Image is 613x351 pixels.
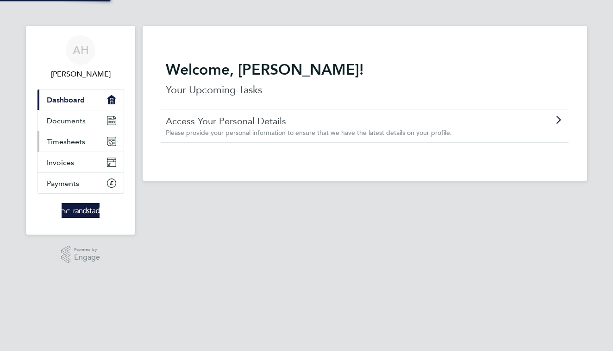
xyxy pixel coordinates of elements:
span: Please provide your personal information to ensure that we have the latest details on your profile. [166,128,452,137]
img: randstad-logo-retina.png [62,203,100,218]
span: Payments [47,179,79,188]
a: Timesheets [38,131,124,152]
a: Access Your Personal Details [166,115,512,127]
a: AH[PERSON_NAME] [37,35,124,80]
nav: Main navigation [26,26,135,235]
span: AH [73,44,89,56]
span: Powered by [74,246,100,254]
a: Documents [38,110,124,131]
span: Timesheets [47,137,85,146]
a: Invoices [38,152,124,172]
a: Payments [38,173,124,193]
span: Documents [47,116,86,125]
span: Dashboard [47,96,85,104]
span: Engage [74,254,100,262]
span: Invoices [47,158,74,167]
p: Your Upcoming Tasks [166,83,564,97]
h2: Welcome, [PERSON_NAME]! [166,60,564,79]
span: Anthony Hill [37,69,124,80]
a: Powered byEngage [61,246,100,263]
a: Go to home page [37,203,124,218]
a: Dashboard [38,89,124,110]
